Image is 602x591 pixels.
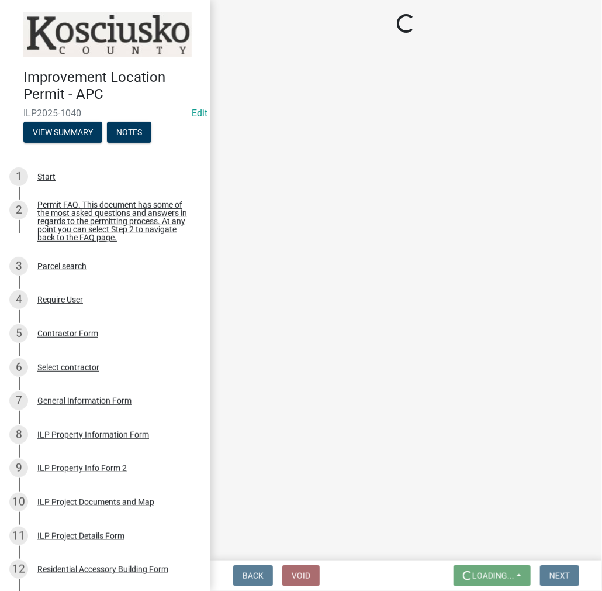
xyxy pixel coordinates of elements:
div: Residential Accessory Building Form [37,565,168,573]
div: 7 [9,391,28,410]
div: 9 [9,459,28,477]
wm-modal-confirm: Summary [23,128,102,138]
span: ILP2025-1040 [23,108,187,119]
div: 11 [9,527,28,545]
div: 6 [9,358,28,377]
button: Loading... [454,565,531,586]
wm-modal-confirm: Edit Application Number [192,108,207,119]
h4: Improvement Location Permit - APC [23,69,201,103]
button: Back [233,565,273,586]
div: General Information Form [37,397,132,405]
button: Next [540,565,579,586]
button: Void [282,565,320,586]
div: ILP Property Info Form 2 [37,464,127,472]
div: Start [37,173,56,181]
div: ILP Project Details Form [37,532,124,540]
div: 3 [9,257,28,276]
a: Edit [192,108,207,119]
wm-modal-confirm: Notes [107,128,151,138]
div: 4 [9,290,28,309]
img: Kosciusko County, Indiana [23,12,192,57]
div: Parcel search [37,262,87,270]
div: ILP Property Information Form [37,431,149,439]
button: Notes [107,122,151,143]
div: Permit FAQ. This document has some of the most asked questions and answers in regards to the perm... [37,201,192,242]
span: Loading... [472,571,514,580]
div: ILP Project Documents and Map [37,498,154,506]
div: Contractor Form [37,329,98,338]
span: Back [243,571,264,580]
div: 8 [9,425,28,444]
div: 1 [9,167,28,186]
div: 2 [9,201,28,219]
div: Select contractor [37,363,99,372]
span: Next [549,571,570,580]
button: View Summary [23,122,102,143]
div: 5 [9,324,28,343]
div: 10 [9,493,28,511]
div: Require User [37,295,83,304]
div: 12 [9,560,28,579]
